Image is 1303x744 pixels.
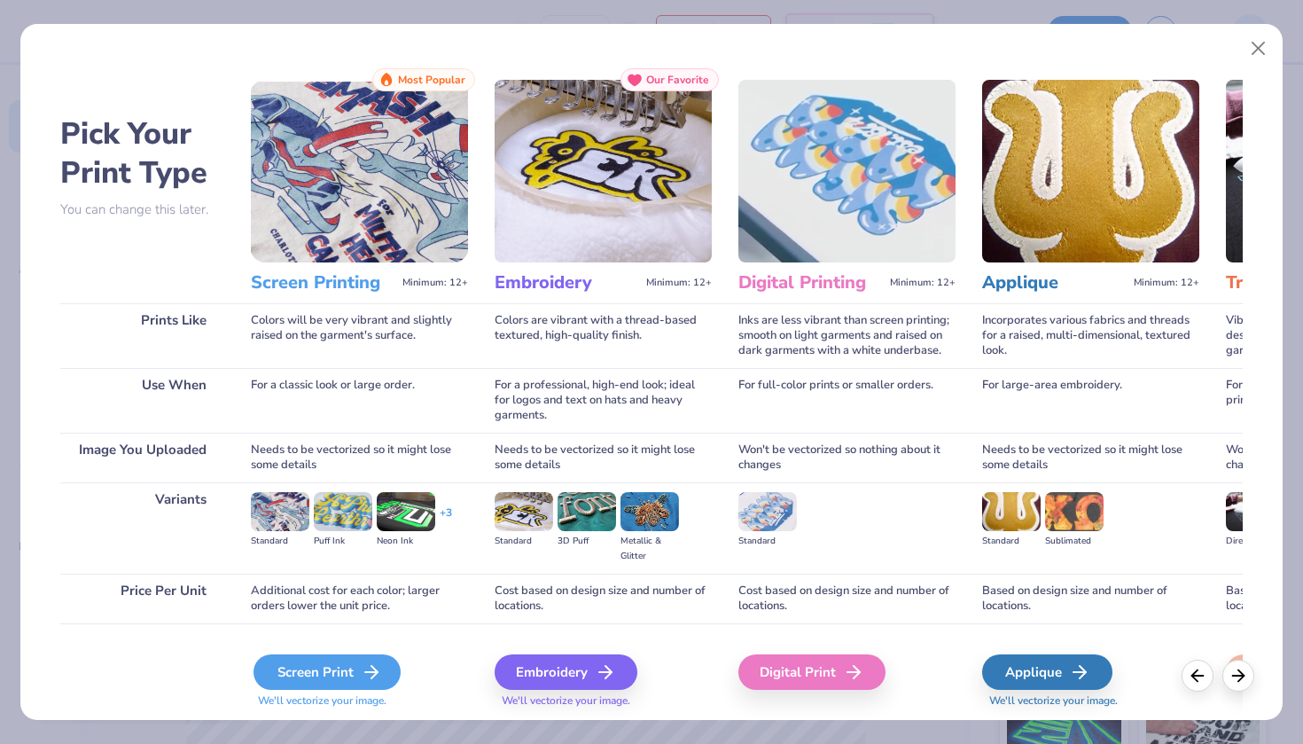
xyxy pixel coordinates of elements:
img: Puff Ink [314,492,372,531]
div: Needs to be vectorized so it might lose some details [251,433,468,482]
img: Neon Ink [377,492,435,531]
div: For full-color prints or smaller orders. [738,368,956,433]
img: Metallic & Glitter [620,492,679,531]
h3: Digital Printing [738,271,883,294]
div: + 3 [440,505,452,536]
div: For a professional, high-end look; ideal for logos and text on hats and heavy garments. [495,368,712,433]
h2: Pick Your Print Type [60,114,224,192]
div: Direct-to-film [1226,534,1284,549]
div: Embroidery [495,654,637,690]
div: Colors are vibrant with a thread-based textured, high-quality finish. [495,303,712,368]
div: Digital Print [738,654,886,690]
img: Embroidery [495,80,712,262]
div: Needs to be vectorized so it might lose some details [495,433,712,482]
h3: Applique [982,271,1127,294]
div: Standard [495,534,553,549]
span: Minimum: 12+ [1134,277,1199,289]
span: We'll vectorize your image. [495,693,712,709]
div: For large-area embroidery. [982,368,1199,433]
div: Variants [60,482,224,574]
img: Direct-to-film [1226,492,1284,531]
div: Metallic & Glitter [620,534,679,564]
img: Screen Printing [251,80,468,262]
span: We'll vectorize your image. [251,693,468,709]
h3: Screen Printing [251,271,395,294]
div: Additional cost for each color; larger orders lower the unit price. [251,574,468,623]
div: Based on design size and number of locations. [982,574,1199,623]
button: Close [1242,32,1276,66]
img: 3D Puff [558,492,616,531]
div: Won't be vectorized so nothing about it changes [738,433,956,482]
img: Digital Printing [738,80,956,262]
div: Image You Uploaded [60,433,224,482]
div: Prints Like [60,303,224,368]
div: Incorporates various fabrics and threads for a raised, multi-dimensional, textured look. [982,303,1199,368]
img: Standard [251,492,309,531]
div: Puff Ink [314,534,372,549]
span: We'll vectorize your image. [982,693,1199,709]
div: 3D Puff [558,534,616,549]
div: Needs to be vectorized so it might lose some details [982,433,1199,482]
div: Cost based on design size and number of locations. [738,574,956,623]
div: Colors will be very vibrant and slightly raised on the garment's surface. [251,303,468,368]
img: Standard [982,492,1041,531]
div: Neon Ink [377,534,435,549]
div: Standard [251,534,309,549]
span: Minimum: 12+ [646,277,712,289]
img: Standard [738,492,797,531]
div: Screen Print [254,654,401,690]
div: Standard [982,534,1041,549]
p: You can change this later. [60,202,224,217]
h3: Embroidery [495,271,639,294]
img: Sublimated [1045,492,1104,531]
img: Applique [982,80,1199,262]
div: Applique [982,654,1112,690]
span: Most Popular [398,74,465,86]
div: Sublimated [1045,534,1104,549]
div: Inks are less vibrant than screen printing; smooth on light garments and raised on dark garments ... [738,303,956,368]
div: For a classic look or large order. [251,368,468,433]
span: Minimum: 12+ [890,277,956,289]
div: Use When [60,368,224,433]
img: Standard [495,492,553,531]
span: Our Favorite [646,74,709,86]
div: Standard [738,534,797,549]
div: Cost based on design size and number of locations. [495,574,712,623]
span: Minimum: 12+ [402,277,468,289]
div: Price Per Unit [60,574,224,623]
